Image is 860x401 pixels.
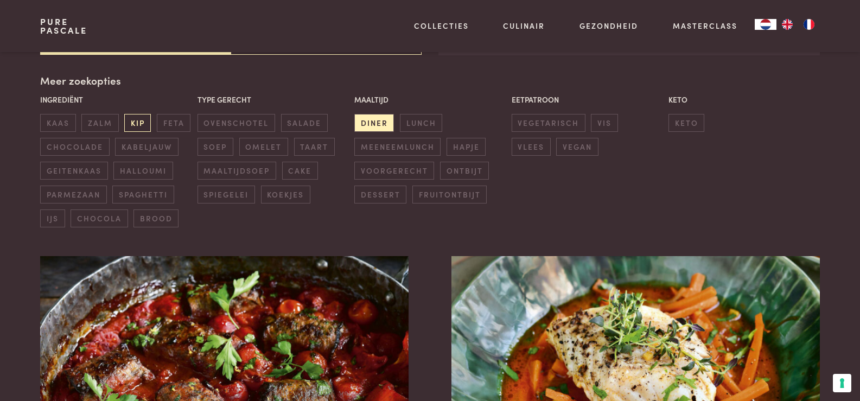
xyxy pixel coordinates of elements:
[354,186,406,203] span: dessert
[281,114,328,132] span: salade
[798,19,820,30] a: FR
[133,209,179,227] span: brood
[40,138,109,156] span: chocolade
[40,186,106,203] span: parmezaan
[71,209,128,227] span: chocola
[198,94,349,105] p: Type gerecht
[776,19,820,30] ul: Language list
[40,94,192,105] p: Ingrediënt
[512,94,663,105] p: Eetpatroon
[440,162,489,180] span: ontbijt
[40,114,75,132] span: kaas
[81,114,118,132] span: zalm
[755,19,776,30] a: NL
[503,20,545,31] a: Culinair
[512,114,585,132] span: vegetarisch
[354,94,506,105] p: Maaltijd
[282,162,318,180] span: cake
[198,162,276,180] span: maaltijdsoep
[354,162,434,180] span: voorgerecht
[124,114,151,132] span: kip
[412,186,487,203] span: fruitontbijt
[261,186,310,203] span: koekjes
[198,114,275,132] span: ovenschotel
[512,138,551,156] span: vlees
[579,20,638,31] a: Gezondheid
[591,114,617,132] span: vis
[354,114,394,132] span: diner
[115,138,178,156] span: kabeljauw
[833,374,851,392] button: Uw voorkeuren voor toestemming voor trackingtechnologieën
[198,186,255,203] span: spiegelei
[294,138,335,156] span: taart
[400,114,442,132] span: lunch
[673,20,737,31] a: Masterclass
[668,94,820,105] p: Keto
[112,186,174,203] span: spaghetti
[40,162,107,180] span: geitenkaas
[40,209,65,227] span: ijs
[198,138,233,156] span: soep
[755,19,776,30] div: Language
[354,138,441,156] span: meeneemlunch
[239,138,288,156] span: omelet
[40,17,87,35] a: PurePascale
[157,114,190,132] span: feta
[113,162,173,180] span: halloumi
[668,114,704,132] span: keto
[776,19,798,30] a: EN
[755,19,820,30] aside: Language selected: Nederlands
[447,138,486,156] span: hapje
[556,138,598,156] span: vegan
[414,20,469,31] a: Collecties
